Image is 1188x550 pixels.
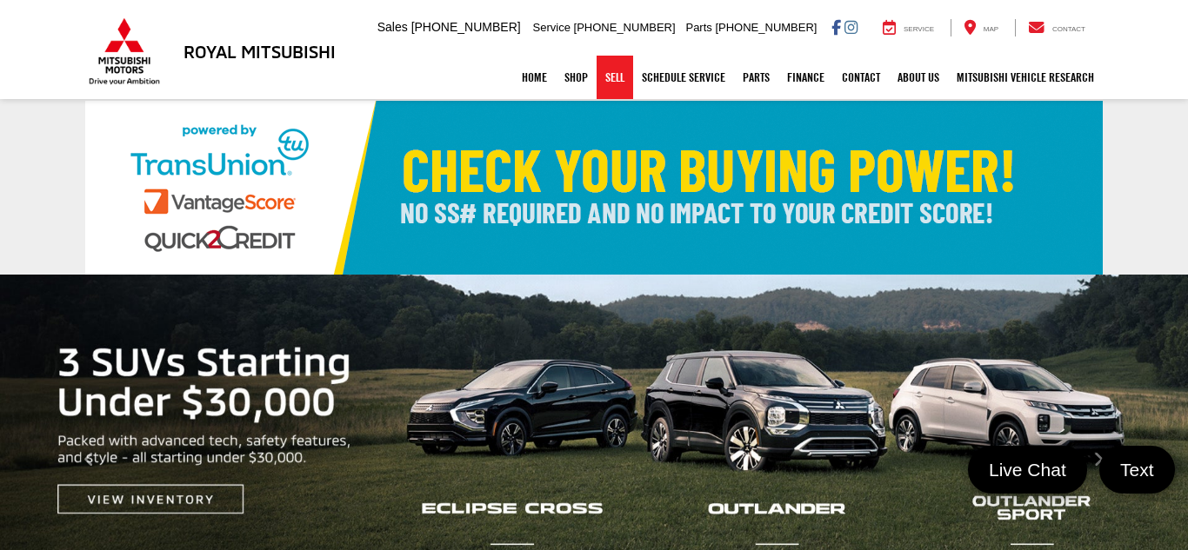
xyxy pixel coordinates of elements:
[951,19,1011,36] a: Map
[85,17,164,85] img: Mitsubishi
[715,21,817,34] span: [PHONE_NUMBER]
[984,25,998,33] span: Map
[1052,25,1085,33] span: Contact
[377,20,408,34] span: Sales
[1111,458,1163,481] span: Text
[734,56,778,99] a: Parts: Opens in a new tab
[778,56,833,99] a: Finance
[844,20,858,34] a: Instagram: Click to visit our Instagram page
[870,19,947,36] a: Service
[1099,446,1175,494] a: Text
[184,42,336,61] h3: Royal Mitsubishi
[948,56,1103,99] a: Mitsubishi Vehicle Research
[597,56,633,99] a: Sell
[904,25,934,33] span: Service
[968,446,1087,494] a: Live Chat
[411,20,521,34] span: [PHONE_NUMBER]
[533,21,571,34] span: Service
[85,101,1103,275] img: Check Your Buying Power
[685,21,711,34] span: Parts
[556,56,597,99] a: Shop
[889,56,948,99] a: About Us
[833,56,889,99] a: Contact
[574,21,676,34] span: [PHONE_NUMBER]
[513,56,556,99] a: Home
[1015,19,1098,36] a: Contact
[831,20,841,34] a: Facebook: Click to visit our Facebook page
[633,56,734,99] a: Schedule Service: Opens in a new tab
[980,458,1075,481] span: Live Chat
